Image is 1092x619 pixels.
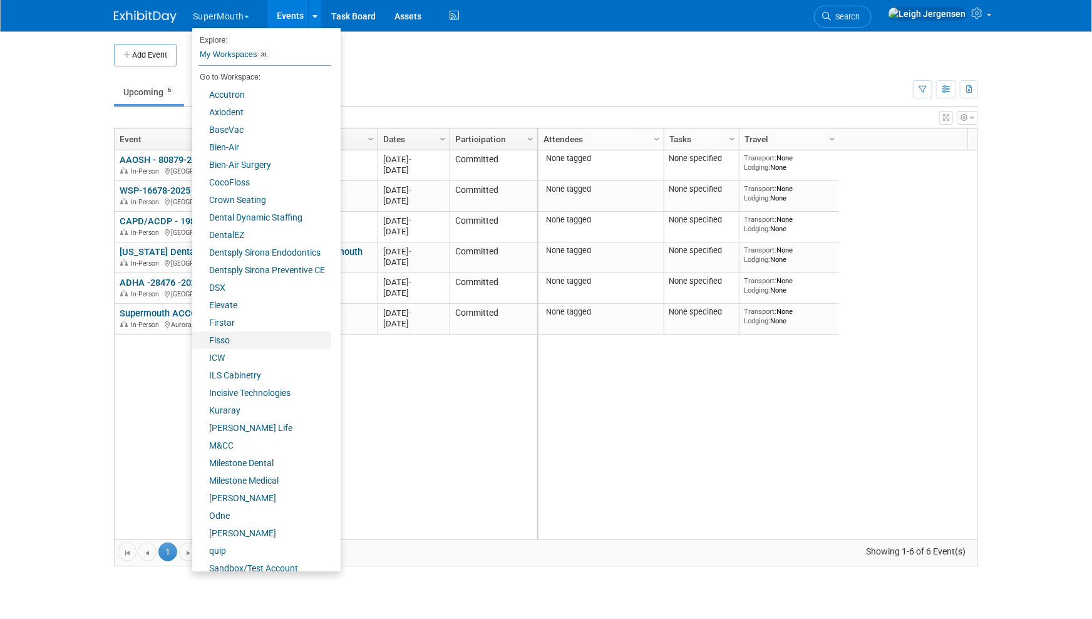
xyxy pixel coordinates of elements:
[192,507,331,524] a: Odne
[192,279,331,296] a: DSX
[192,209,331,226] a: Dental Dynamic Staffing
[652,134,662,144] span: Column Settings
[192,402,331,419] a: Kuraray
[192,489,331,507] a: [PERSON_NAME]
[744,246,777,254] span: Transport:
[131,198,163,206] span: In-Person
[192,174,331,191] a: CocoFloss
[543,153,659,164] div: None tagged
[669,215,734,225] div: None specified
[855,543,977,560] span: Showing 1-6 of 6 Event(s)
[669,128,731,150] a: Tasks
[450,304,537,335] td: Committed
[192,559,331,577] a: Sandbox/Test Account
[814,6,872,28] a: Search
[831,12,860,21] span: Search
[192,33,331,44] li: Explore:
[744,184,777,193] span: Transport:
[409,216,411,226] span: -
[142,548,152,558] span: Go to the previous page
[383,277,444,288] div: [DATE]
[138,543,157,561] a: Go to the previous page
[669,184,734,194] div: None specified
[120,308,270,319] a: Supermouth ACCC-NOC-07546-2025
[744,276,777,285] span: Transport:
[120,196,372,207] div: [GEOGRAPHIC_DATA], [GEOGRAPHIC_DATA]
[669,246,734,256] div: None specified
[192,226,331,244] a: DentalEZ
[192,244,331,261] a: Dentsply Sirona Endodontics
[120,128,369,150] a: Event
[450,150,537,181] td: Committed
[120,288,372,299] div: [GEOGRAPHIC_DATA], [GEOGRAPHIC_DATA]
[114,11,177,23] img: ExhibitDay
[131,167,163,175] span: In-Person
[192,367,331,384] a: ILS Cabinetry
[120,229,128,235] img: In-Person Event
[744,255,771,264] span: Lodging:
[192,384,331,402] a: Incisive Technologies
[383,318,444,329] div: [DATE]
[744,246,835,264] div: None None
[187,80,238,104] a: Past37
[744,276,835,294] div: None None
[131,229,163,237] span: In-Person
[192,191,331,209] a: Crown Seating
[120,290,128,296] img: In-Person Event
[120,259,128,266] img: In-Person Event
[438,134,448,144] span: Column Settings
[827,134,837,144] span: Column Settings
[120,198,128,204] img: In-Person Event
[744,286,771,294] span: Lodging:
[192,472,331,489] a: Milestone Medical
[364,128,378,147] a: Column Settings
[122,548,132,558] span: Go to the first page
[192,86,331,103] a: Accutron
[543,276,659,286] div: None tagged
[543,307,659,317] div: None tagged
[409,308,411,318] span: -
[114,44,177,66] button: Add Event
[383,226,444,237] div: [DATE]
[524,128,538,147] a: Column Settings
[450,181,537,212] td: Committed
[383,246,444,257] div: [DATE]
[120,216,281,227] a: CAPD/ACDP - 19845-2025 Supermouth
[192,261,331,279] a: Dentsply Sirona Preventive CE
[744,307,835,325] div: None None
[120,246,363,257] a: [US_STATE] Dental Association (ODA) - 83780 Supermouth
[131,259,163,268] span: In-Person
[120,154,259,165] a: AAOSH - 80879-2025 Supermouth
[120,319,372,330] div: Aurora, [GEOGRAPHIC_DATA]
[744,224,771,233] span: Lodging:
[744,163,771,172] span: Lodging:
[120,277,254,288] a: ADHA -28476 -2025 Supermouth
[120,185,243,196] a: WSP-16678-2025 Supermouth
[192,156,331,174] a: Bien-Air Surgery
[192,542,331,559] a: quip
[450,273,537,304] td: Committed
[888,7,966,21] img: Leigh Jergensen
[383,165,444,175] div: [DATE]
[543,128,656,150] a: Attendees
[198,44,331,65] a: My Workspaces31
[409,155,411,164] span: -
[383,308,444,318] div: [DATE]
[192,314,331,331] a: Firstar
[744,184,835,202] div: None None
[744,194,771,202] span: Lodging:
[183,548,193,558] span: Go to the next page
[726,128,739,147] a: Column Settings
[409,185,411,195] span: -
[192,454,331,472] a: Milestone Dental
[455,128,529,150] a: Participation
[383,257,444,268] div: [DATE]
[179,543,198,561] a: Go to the next page
[192,437,331,454] a: M&CC
[257,49,271,60] span: 31
[744,153,777,162] span: Transport:
[118,543,136,561] a: Go to the first page
[366,134,376,144] span: Column Settings
[192,69,331,85] li: Go to Workspace:
[120,257,372,268] div: [GEOGRAPHIC_DATA], [GEOGRAPHIC_DATA]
